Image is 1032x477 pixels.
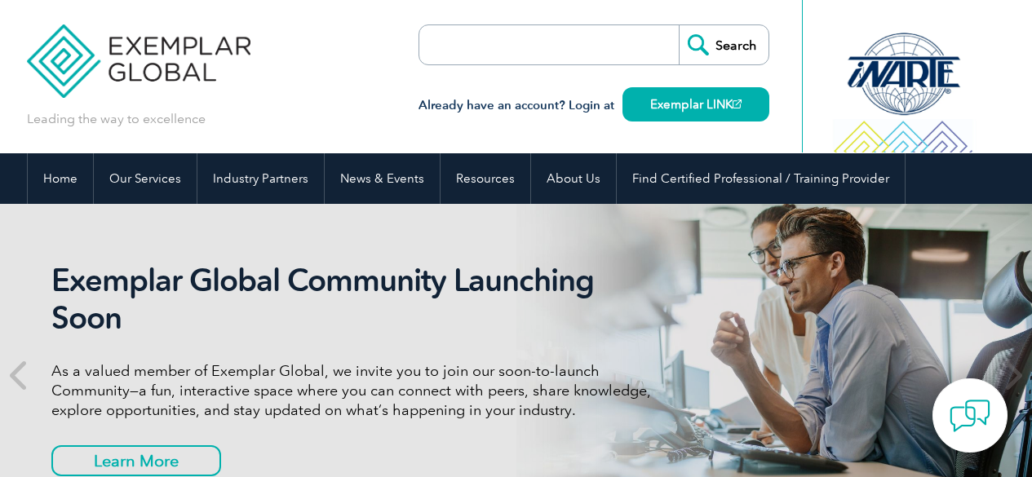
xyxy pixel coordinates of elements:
p: As a valued member of Exemplar Global, we invite you to join our soon-to-launch Community—a fun, ... [51,361,663,420]
a: News & Events [325,153,440,204]
img: open_square.png [733,99,742,108]
a: Exemplar LINK [622,87,769,121]
img: contact-chat.png [950,395,990,436]
a: Learn More [51,445,221,476]
a: Our Services [94,153,197,204]
a: Find Certified Professional / Training Provider [617,153,905,204]
a: Home [28,153,93,204]
a: Industry Partners [197,153,324,204]
a: About Us [531,153,616,204]
input: Search [679,25,768,64]
h2: Exemplar Global Community Launching Soon [51,262,663,337]
a: Resources [441,153,530,204]
h3: Already have an account? Login at [419,95,769,116]
p: Leading the way to excellence [27,110,206,128]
